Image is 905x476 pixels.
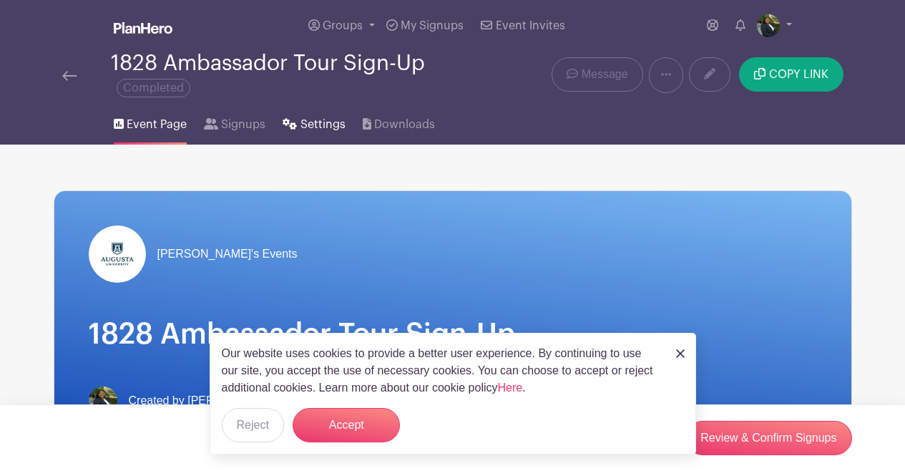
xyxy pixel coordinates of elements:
[363,99,435,145] a: Downloads
[114,22,172,34] img: logo_white-6c42ec7e38ccf1d336a20a19083b03d10ae64f83f12c07503d8b9e83406b4c7d.svg
[114,99,187,145] a: Event Page
[204,99,265,145] a: Signups
[757,14,780,37] img: tanika-chevalier.jpg
[300,116,346,133] span: Settings
[552,57,642,92] a: Message
[222,408,284,442] button: Reject
[498,382,523,394] a: Here
[117,79,190,97] span: Completed
[111,52,499,99] div: 1828 Ambassador Tour Sign-Up
[89,225,146,283] img: Augusta_University.jpg
[685,421,851,455] a: Review & Confirm Signups
[374,116,435,133] span: Downloads
[62,71,77,81] img: back-arrow-29a5d9b10d5bd6ae65dc969a981735edf675c4d7a1fe02e03b50dbd4ba3cdb55.svg
[89,387,117,415] img: tanika-chevalier.jpg
[129,392,282,409] span: Created by [PERSON_NAME]
[127,116,187,133] span: Event Page
[739,57,843,92] button: COPY LINK
[157,246,298,263] span: [PERSON_NAME]'s Events
[769,69,828,80] span: COPY LINK
[222,345,661,397] p: Our website uses cookies to provide a better user experience. By continuing to use our site, you ...
[293,408,400,442] button: Accept
[676,349,685,358] img: close_button-5f87c8562297e5c2d7936805f587ecaba9071eb48480494691a3f1689db116b3.svg
[323,20,363,31] span: Groups
[283,99,345,145] a: Settings
[582,66,628,83] span: Message
[89,317,817,351] h1: 1828 Ambassador Tour Sign-Up
[221,116,265,133] span: Signups
[401,20,464,31] span: My Signups
[496,20,565,31] span: Event Invites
